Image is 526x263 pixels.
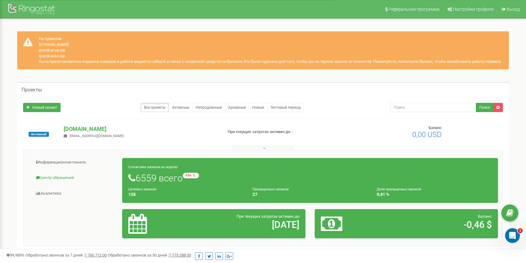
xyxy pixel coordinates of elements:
[26,253,107,257] span: Обработано звонков за 7 дней :
[518,228,523,233] span: 1
[267,103,304,112] a: Тестовый период
[253,192,368,197] h4: 27
[85,253,107,257] u: 1 760 712,00
[390,103,476,112] input: Поиск
[108,253,191,257] span: Обработано звонков за 30 дней :
[453,7,494,12] span: Настройки профиля
[377,187,421,191] small: Доля пропущенных звонков
[377,192,492,197] h4: 0,41 %
[128,192,243,197] h4: 158
[507,7,520,12] span: Выход
[476,103,493,112] button: Поиск
[228,129,341,135] p: При текущих затратах активен до: -
[183,173,199,178] small: -656
[23,103,61,112] a: Новый проект
[169,103,193,112] a: Активные
[478,214,492,219] span: Баланс
[428,125,442,130] span: Баланс
[141,103,169,112] a: Все проекты
[253,187,289,191] small: Пропущенных звонков
[70,134,124,138] span: [EMAIL_ADDRESS][DOMAIN_NAME]
[28,186,122,201] a: Аналитика
[192,103,225,112] a: Непродленные
[389,7,440,12] span: Реферальная программа
[28,170,122,185] a: Центр обращений
[28,155,122,170] a: Информационная панель
[17,31,509,70] div: На проектах [DOMAIN_NAME] grandcar.ua.sip grandcar.kz.sip была приостановлена подмена номеров и р...
[128,187,156,191] small: Целевых звонков
[225,103,249,112] a: Архивные
[128,173,492,183] h1: 6559 всего
[22,87,42,93] h5: Проекты
[29,132,49,137] span: Активный
[188,220,299,230] h2: [DATE]
[505,228,520,243] iframe: Intercom live chat
[64,125,217,133] p: [DOMAIN_NAME]
[249,103,267,112] a: Новые
[237,214,299,219] span: При текущих затратах активен до
[128,165,178,169] small: Статистика звонков за неделю
[169,253,191,257] u: 7 775 288,00
[412,130,442,139] span: 0,00 USD
[381,220,492,230] h2: -0,46 $
[6,253,25,257] span: 99,989%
